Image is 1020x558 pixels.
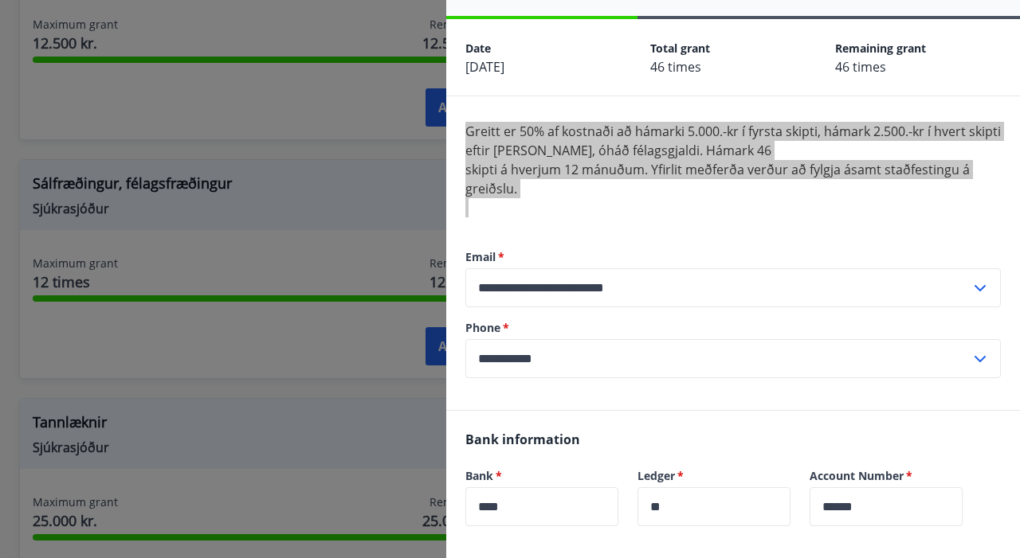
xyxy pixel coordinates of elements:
[465,431,580,448] span: Bank information
[637,468,790,484] label: Ledger
[465,249,1001,265] label: Email
[465,58,504,76] span: [DATE]
[835,58,886,76] span: 46 times
[465,161,970,197] span: skipti á hverjum 12 mánuðum. Yfirlit meðferða verður að fylgja ásamt staðfestingu á greiðslu.
[465,320,1001,336] label: Phone
[465,123,1001,159] span: Greitt er 50% af kostnaði að hámarki 5.000.-kr í fyrsta skipti, hámark 2.500.-kr í hvert skipti e...
[465,468,618,484] label: Bank
[810,468,963,484] label: Account Number
[650,58,701,76] span: 46 times
[835,41,926,56] span: Remaining grant
[465,41,491,56] span: Date
[650,41,710,56] span: Total grant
